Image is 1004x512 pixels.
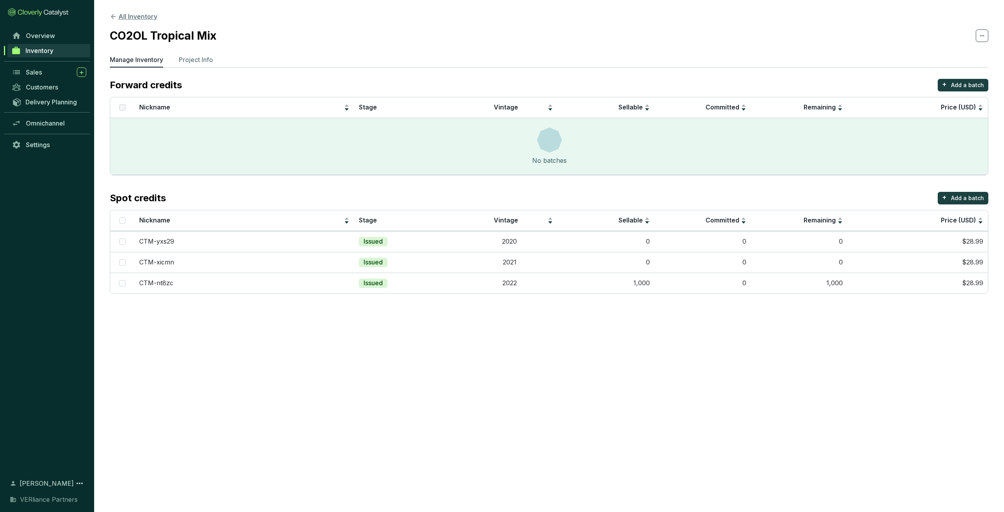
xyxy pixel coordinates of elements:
[751,273,848,293] td: 1,000
[20,479,74,488] span: [PERSON_NAME]
[8,117,90,130] a: Omnichannel
[139,258,174,267] p: CTM-xicmn
[804,216,836,224] span: Remaining
[110,79,182,91] p: Forward credits
[26,68,42,76] span: Sales
[942,192,947,203] p: +
[532,156,567,165] div: No batches
[354,97,461,118] th: Stage
[20,495,78,504] span: VERliance Partners
[461,273,558,293] td: 2022
[139,237,174,246] p: CTM-yxs29
[494,216,518,224] span: Vintage
[706,103,739,111] span: Committed
[941,103,976,111] span: Price (USD)
[26,141,50,149] span: Settings
[26,83,58,91] span: Customers
[804,103,836,111] span: Remaining
[364,237,383,246] p: Issued
[751,252,848,273] td: 0
[848,273,988,293] td: $28.99
[558,273,654,293] td: 1,000
[139,216,170,224] span: Nickname
[110,12,157,21] button: All Inventory
[7,44,90,57] a: Inventory
[655,252,751,273] td: 0
[139,279,173,288] p: CTM-nt8zc
[26,32,55,40] span: Overview
[494,103,518,111] span: Vintage
[8,66,90,79] a: Sales
[461,231,558,252] td: 2020
[951,194,984,202] p: Add a batch
[655,231,751,252] td: 0
[618,216,643,224] span: Sellable
[364,258,383,267] p: Issued
[558,252,654,273] td: 0
[751,231,848,252] td: 0
[25,47,53,55] span: Inventory
[26,119,65,127] span: Omnichannel
[848,231,988,252] td: $28.99
[8,80,90,94] a: Customers
[461,252,558,273] td: 2021
[179,55,213,64] p: Project Info
[938,79,988,91] button: +Add a batch
[359,103,377,111] span: Stage
[139,103,170,111] span: Nickname
[110,55,163,64] p: Manage Inventory
[110,27,216,44] h2: CO2OL Tropical Mix
[706,216,739,224] span: Committed
[942,79,947,90] p: +
[364,279,383,288] p: Issued
[8,95,90,108] a: Delivery Planning
[938,192,988,204] button: +Add a batch
[8,29,90,42] a: Overview
[941,216,976,224] span: Price (USD)
[8,138,90,151] a: Settings
[354,210,461,231] th: Stage
[951,81,984,89] p: Add a batch
[618,103,643,111] span: Sellable
[110,192,166,204] p: Spot credits
[558,231,654,252] td: 0
[655,273,751,293] td: 0
[848,252,988,273] td: $28.99
[25,98,77,106] span: Delivery Planning
[359,216,377,224] span: Stage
